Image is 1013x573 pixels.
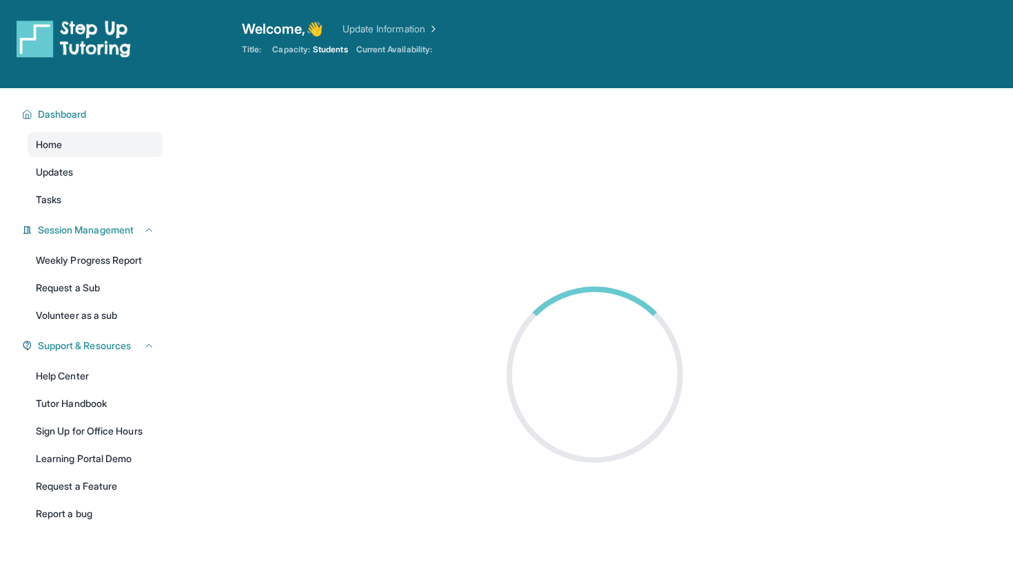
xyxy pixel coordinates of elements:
[28,419,163,444] a: Sign Up for Office Hours
[313,44,348,55] span: Students
[36,193,61,207] span: Tasks
[28,303,163,328] a: Volunteer as a sub
[28,275,163,300] a: Request a Sub
[28,446,163,471] a: Learning Portal Demo
[242,19,323,39] span: Welcome, 👋
[356,44,432,55] span: Current Availability:
[28,364,163,388] a: Help Center
[242,44,261,55] span: Title:
[28,474,163,499] a: Request a Feature
[36,165,74,179] span: Updates
[28,187,163,212] a: Tasks
[28,132,163,157] a: Home
[36,138,62,152] span: Home
[28,501,163,526] a: Report a bug
[342,22,439,36] a: Update Information
[38,223,134,237] span: Session Management
[32,339,154,353] button: Support & Resources
[17,19,131,58] img: logo
[32,223,154,237] button: Session Management
[28,391,163,416] a: Tutor Handbook
[28,160,163,185] a: Updates
[32,107,154,121] button: Dashboard
[38,339,131,353] span: Support & Resources
[425,22,439,36] img: Chevron Right
[28,248,163,273] a: Weekly Progress Report
[38,107,87,121] span: Dashboard
[272,44,310,55] span: Capacity:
